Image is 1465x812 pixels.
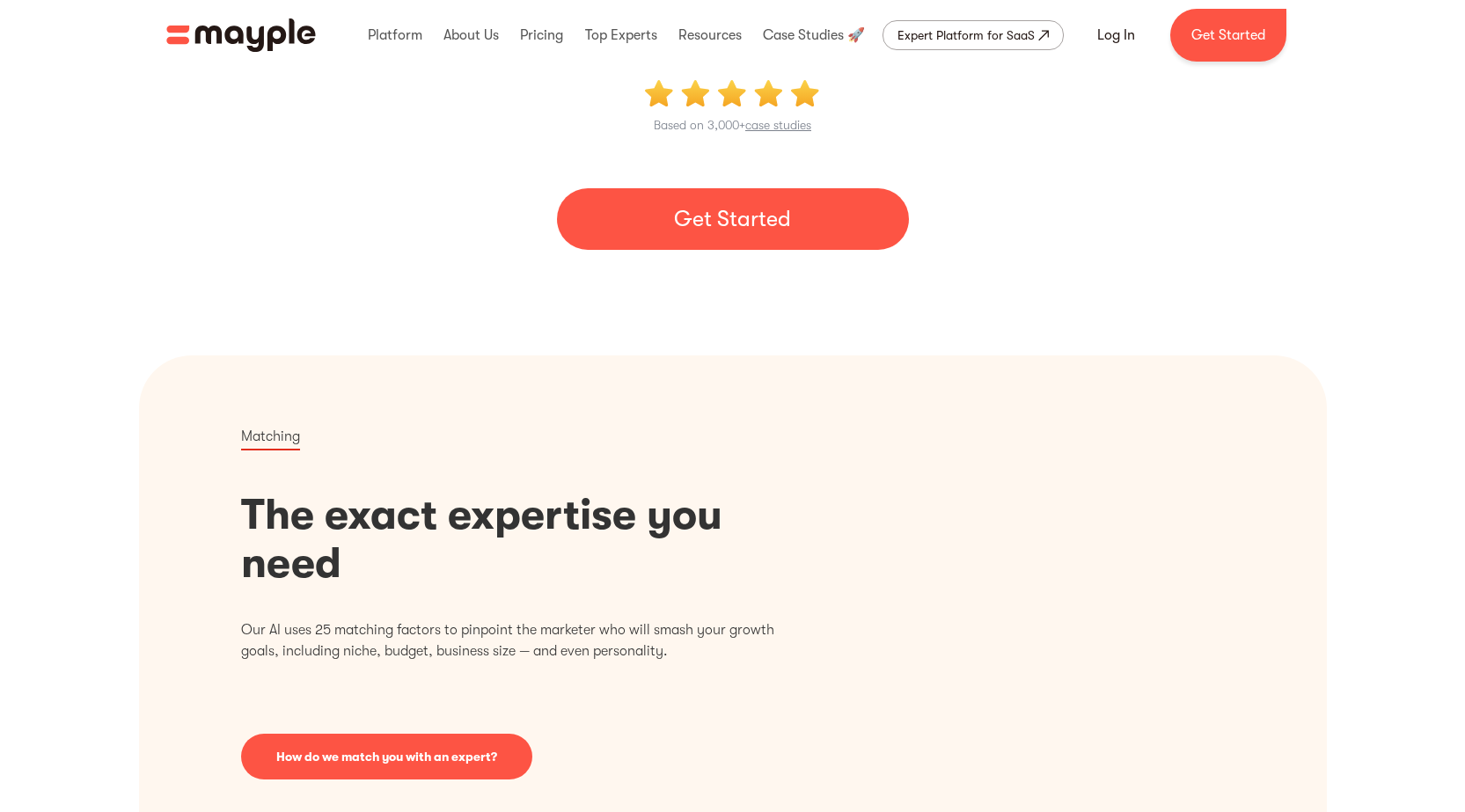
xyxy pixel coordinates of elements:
[241,491,776,588] h1: The exact expertise you need
[883,20,1064,50] a: Expert Platform for SaaS
[241,734,532,779] a: How do we match you with an expert?
[581,7,662,63] div: Top Experts
[516,7,568,63] div: Pricing
[166,18,316,52] img: Mayple logo
[439,7,503,63] div: About Us
[557,188,909,250] a: Get Started
[1170,9,1286,62] a: Get Started
[745,118,811,132] a: case studies
[897,25,1035,46] div: Expert Platform for SaaS
[363,7,427,63] div: Platform
[1076,14,1156,56] a: Log In
[241,619,776,662] p: Our AI uses 25 matching factors to pinpoint the marketer who will smash your growth goals, includ...
[674,7,746,63] div: Resources
[166,18,316,52] a: home
[241,426,300,450] p: Matching
[654,114,811,135] p: Based on 3,000+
